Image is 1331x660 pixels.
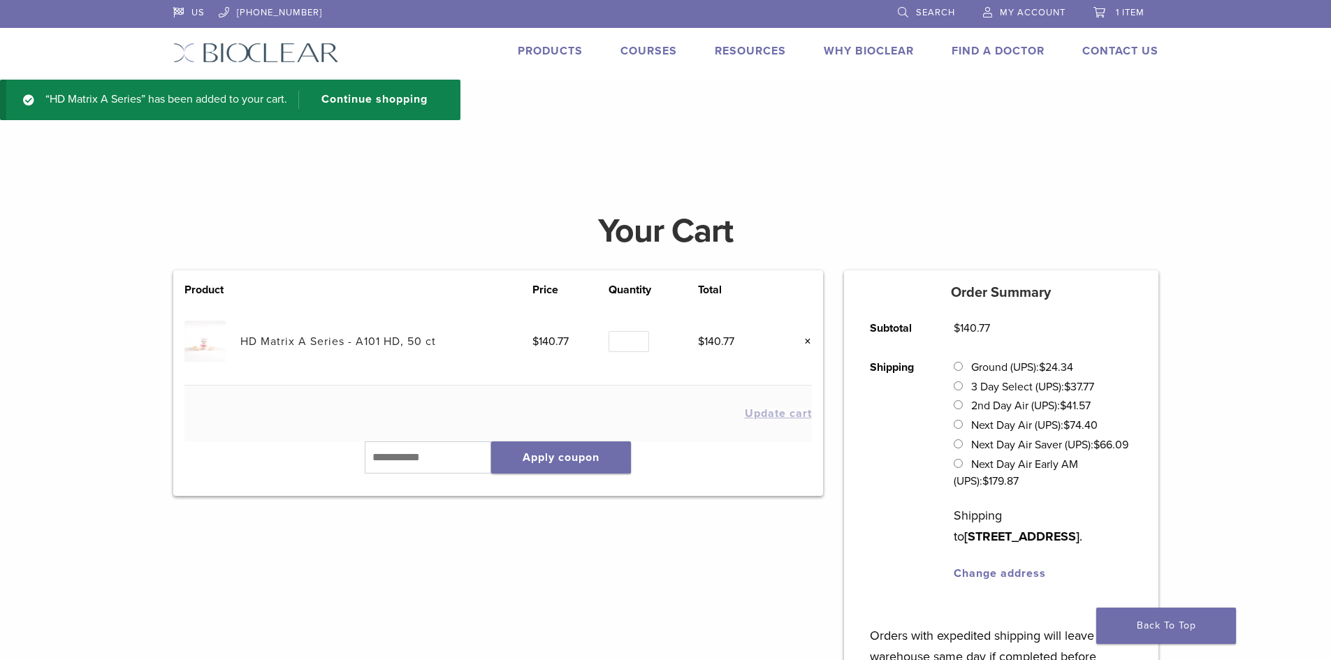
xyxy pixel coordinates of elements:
label: Ground (UPS): [971,360,1073,374]
th: Shipping [854,348,938,593]
span: $ [954,321,960,335]
bdi: 140.77 [532,335,569,349]
a: Remove this item [794,332,812,351]
bdi: 140.77 [954,321,990,335]
a: Resources [715,44,786,58]
a: Continue shopping [298,91,438,109]
span: $ [1039,360,1045,374]
span: $ [1093,438,1100,452]
span: $ [1063,418,1070,432]
th: Quantity [609,281,698,298]
label: 2nd Day Air (UPS): [971,399,1091,413]
th: Price [532,281,609,298]
img: HD Matrix A Series - A101 HD, 50 ct [184,321,226,362]
span: $ [698,335,704,349]
button: Apply coupon [491,441,631,474]
span: $ [532,335,539,349]
span: $ [1060,399,1066,413]
span: Search [916,7,955,18]
a: HD Matrix A Series - A101 HD, 50 ct [240,335,436,349]
span: $ [1064,380,1070,394]
button: Update cart [745,408,812,419]
img: Bioclear [173,43,339,63]
bdi: 41.57 [1060,399,1091,413]
bdi: 179.87 [982,474,1019,488]
label: 3 Day Select (UPS): [971,380,1094,394]
bdi: 66.09 [1093,438,1128,452]
bdi: 140.77 [698,335,734,349]
a: Why Bioclear [824,44,914,58]
a: Back To Top [1096,608,1236,644]
span: My Account [1000,7,1065,18]
a: Products [518,44,583,58]
bdi: 74.40 [1063,418,1098,432]
a: Contact Us [1082,44,1158,58]
strong: [STREET_ADDRESS] [964,529,1079,544]
span: $ [982,474,989,488]
th: Product [184,281,240,298]
bdi: 37.77 [1064,380,1094,394]
bdi: 24.34 [1039,360,1073,374]
a: Find A Doctor [952,44,1045,58]
th: Subtotal [854,309,938,348]
a: Change address [954,566,1046,580]
label: Next Day Air (UPS): [971,418,1098,432]
label: Next Day Air Early AM (UPS): [954,457,1077,488]
h1: Your Cart [163,214,1169,248]
th: Total [698,281,774,298]
h5: Order Summary [844,284,1158,301]
label: Next Day Air Saver (UPS): [971,438,1128,452]
p: Shipping to . [954,505,1132,547]
a: Courses [620,44,677,58]
span: 1 item [1116,7,1144,18]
